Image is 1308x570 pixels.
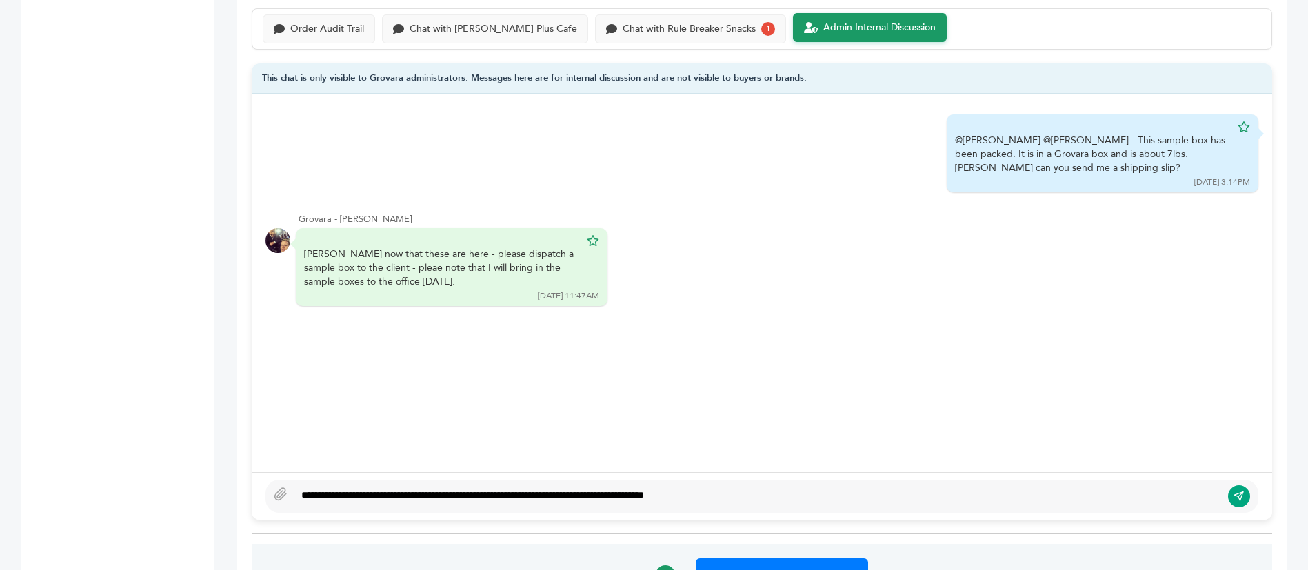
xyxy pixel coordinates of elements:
div: [DATE] 3:14PM [1194,176,1250,188]
div: [PERSON_NAME] now that these are here - please dispatch a sample box to the client - pleae note t... [304,247,580,288]
div: [DATE] 11:47AM [538,290,599,302]
div: Admin Internal Discussion [823,22,936,34]
div: Chat with Rule Breaker Snacks [623,23,756,35]
div: 1 [761,22,775,36]
div: @[PERSON_NAME] @[PERSON_NAME] - This sample box has been packed. It is in a Grovara box and is ab... [955,134,1231,174]
div: This chat is only visible to Grovara administrators. Messages here are for internal discussion an... [252,63,1272,94]
div: Order Audit Trail [290,23,364,35]
div: Grovara - [PERSON_NAME] [299,213,1258,225]
div: Chat with [PERSON_NAME] Plus Cafe [410,23,577,35]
